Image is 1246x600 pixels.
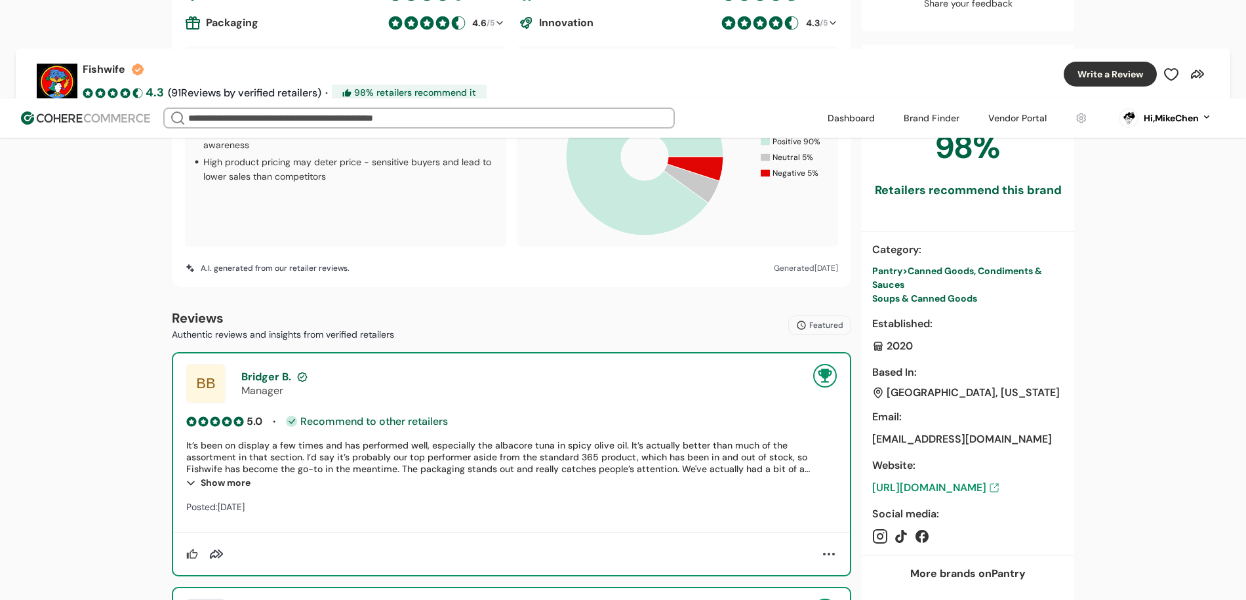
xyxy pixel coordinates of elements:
div: Email : [872,409,1064,425]
div: Show more [186,475,837,490]
p: High product pricing may deter price - sensitive buyers and lead to lower sales than competitors [203,155,498,184]
div: Posted: [DATE] [186,501,837,513]
div: /5 [471,16,494,30]
div: Generated [DATE] [774,262,838,274]
div: It’s been on display a few times and has performed well, especially the albacore tuna in spicy ol... [186,439,837,475]
span: Negative 5 % [773,167,818,179]
svg: 0 percent [1119,108,1138,128]
div: Manager [241,384,797,397]
button: Hi,MikeChen [1144,111,1212,125]
a: Pantry>Canned Goods, Condiments & SaucesSoups & Canned Goods [872,264,1064,306]
span: • [273,416,275,428]
div: A.I. generated from our retailer reviews. [185,262,350,274]
div: /5 [804,16,828,30]
div: 98 % [936,124,1001,171]
a: [URL][DOMAIN_NAME] [872,480,1064,496]
div: More brands on Pantry [910,566,1026,582]
img: Cohere Logo [21,111,150,125]
div: Packaging [185,15,383,31]
div: Hi, MikeChen [1144,111,1199,125]
div: Social media : [872,506,1064,522]
div: 5.0 [247,414,262,429]
span: Neutral 5 % [773,151,813,163]
div: Category : [872,242,1064,258]
div: [EMAIL_ADDRESS][DOMAIN_NAME] [872,431,1064,447]
div: Based In : [872,365,1064,380]
b: Reviews [172,310,224,327]
p: Authentic reviews and insights from verified retailers [172,328,394,342]
span: Bridger B. [241,370,291,384]
div: Retailers recommend this brand [875,182,1062,199]
div: 2020 [872,338,1064,354]
span: Positive 90 % [773,136,820,148]
span: Pantry [872,265,902,277]
p: Positive word - of - mouth and social media popularity drive brand awareness [203,123,498,152]
div: [GEOGRAPHIC_DATA], [US_STATE] [887,387,1060,399]
div: Website : [872,458,1064,473]
div: Established : [872,316,1064,332]
span: Canned Goods, Condiments & Sauces [872,265,1042,290]
div: Innovation [518,15,716,31]
span: Featured [809,319,843,331]
span: > [902,265,908,277]
div: Recommend to other retailers [286,416,448,427]
div: 4.3 [806,16,820,30]
div: 4.6 [472,16,487,30]
div: Soups & Canned Goods [872,292,1064,306]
